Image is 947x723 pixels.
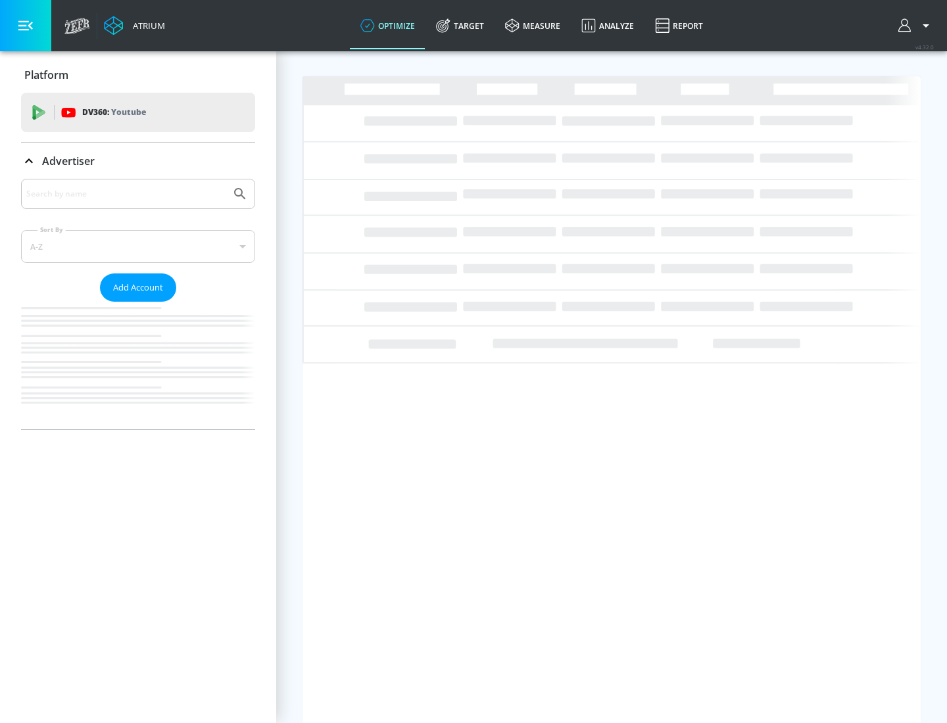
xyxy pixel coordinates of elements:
[111,105,146,119] p: Youtube
[42,154,95,168] p: Advertiser
[100,273,176,302] button: Add Account
[21,302,255,429] nav: list of Advertiser
[113,280,163,295] span: Add Account
[350,2,425,49] a: optimize
[21,57,255,93] div: Platform
[644,2,714,49] a: Report
[495,2,571,49] a: measure
[82,105,146,120] p: DV360:
[915,43,934,51] span: v 4.32.0
[128,20,165,32] div: Atrium
[26,185,226,202] input: Search by name
[21,143,255,179] div: Advertiser
[425,2,495,49] a: Target
[24,68,68,82] p: Platform
[21,179,255,429] div: Advertiser
[37,225,66,234] label: Sort By
[571,2,644,49] a: Analyze
[21,230,255,263] div: A-Z
[104,16,165,35] a: Atrium
[21,93,255,132] div: DV360: Youtube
